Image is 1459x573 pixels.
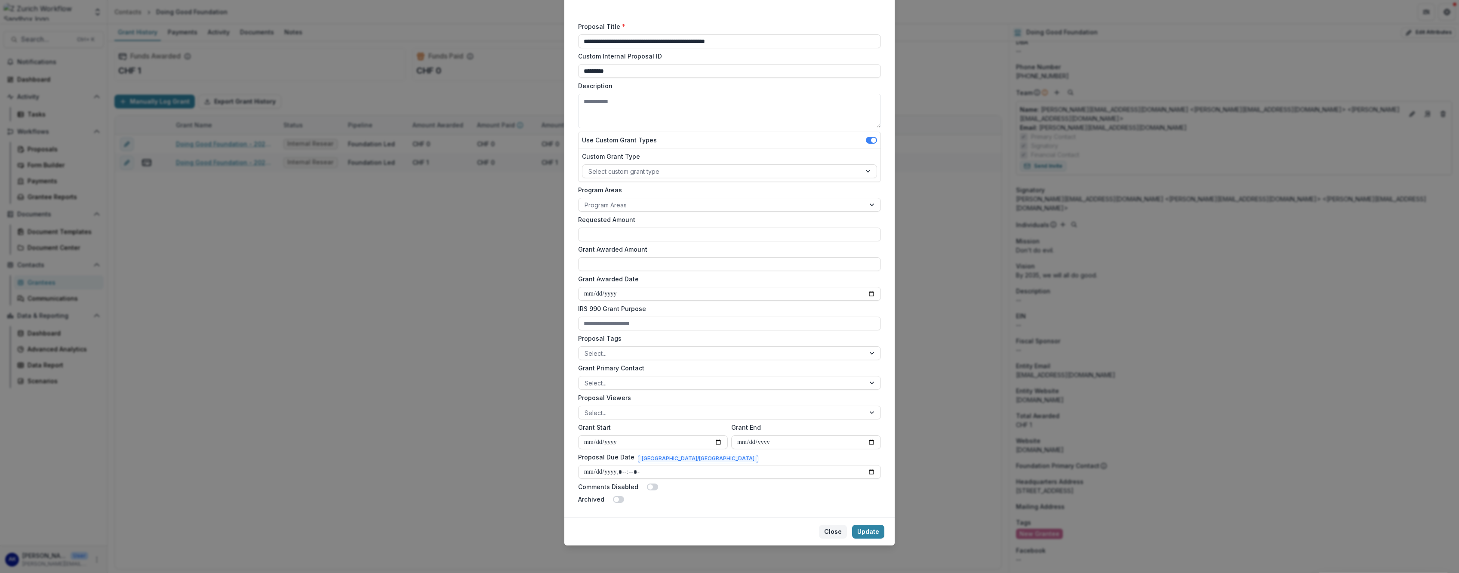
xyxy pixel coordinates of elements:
label: Grant Primary Contact [578,364,876,373]
label: Use Custom Grant Types [582,136,657,145]
label: Requested Amount [578,215,876,224]
label: Description [578,81,876,90]
label: Grant Start [578,423,723,432]
label: Grant End [731,423,876,432]
label: Proposal Tags [578,334,876,343]
button: Close [819,525,847,539]
label: Comments Disabled [578,482,638,491]
label: Program Areas [578,185,876,194]
label: Custom Internal Proposal ID [578,52,876,61]
label: Proposal Viewers [578,393,876,402]
label: Proposal Title [578,22,876,31]
label: Proposal Due Date [578,453,634,462]
label: Grant Awarded Amount [578,245,876,254]
span: [GEOGRAPHIC_DATA]/[GEOGRAPHIC_DATA] [642,456,754,462]
label: Custom Grant Type [582,152,872,161]
label: Grant Awarded Date [578,274,876,283]
label: IRS 990 Grant Purpose [578,304,876,313]
label: Archived [578,495,604,504]
button: Update [852,525,884,539]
